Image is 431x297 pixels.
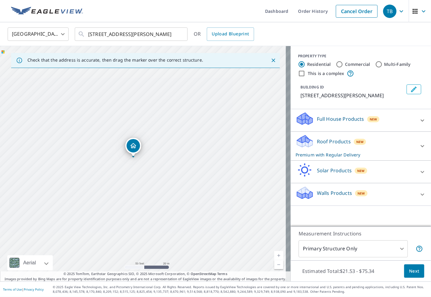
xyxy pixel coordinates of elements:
[207,27,254,41] a: Upload Blueprint
[3,287,22,292] a: Terms of Use
[357,168,365,173] span: New
[409,267,419,275] span: Next
[299,230,423,237] p: Measurement Instructions
[27,57,203,63] p: Check that the address is accurate, then drag the marker over the correct structure.
[407,84,421,94] button: Edit building 1
[404,264,424,278] button: Next
[217,271,227,276] a: Terms
[296,152,415,158] p: Premium with Regular Delivery
[370,117,377,122] span: New
[8,26,69,43] div: [GEOGRAPHIC_DATA]
[356,139,364,144] span: New
[300,84,324,90] p: BUILDING ID
[88,26,175,43] input: Search by address or latitude-longitude
[357,191,365,196] span: New
[296,163,426,181] div: Solar ProductsNew
[7,255,53,270] div: Aerial
[212,30,249,38] span: Upload Blueprint
[125,138,141,157] div: Dropped pin, building 1, Residential property, 773 Gatewood Dr Rock Hill, SC 29730
[317,189,352,197] p: Walls Products
[11,7,83,16] img: EV Logo
[191,271,216,276] a: OpenStreetMap
[317,167,352,174] p: Solar Products
[3,288,44,291] p: |
[274,251,283,260] a: Current Level 19, Zoom In
[296,112,426,129] div: Full House ProductsNew
[269,56,277,64] button: Close
[383,5,397,18] div: TB
[24,287,44,292] a: Privacy Policy
[299,240,408,257] div: Primary Structure Only
[345,61,370,67] label: Commercial
[317,115,364,123] p: Full House Products
[384,61,411,67] label: Multi-Family
[297,264,379,278] p: Estimated Total: $21.53 - $75.34
[296,134,426,158] div: Roof ProductsNewPremium with Regular Delivery
[296,186,426,203] div: Walls ProductsNew
[21,255,38,270] div: Aerial
[274,260,283,269] a: Current Level 19, Zoom Out
[298,53,424,59] div: PROPERTY TYPE
[308,70,344,77] label: This is a complex
[336,5,378,18] a: Cancel Order
[194,27,254,41] div: OR
[307,61,331,67] label: Residential
[63,271,227,277] span: © 2025 TomTom, Earthstar Geographics SIO, © 2025 Microsoft Corporation, ©
[317,138,351,145] p: Roof Products
[53,285,428,294] p: © 2025 Eagle View Technologies, Inc. and Pictometry International Corp. All Rights Reserved. Repo...
[300,92,404,99] p: [STREET_ADDRESS][PERSON_NAME]
[416,245,423,252] span: Your report will include only the primary structure on the property. For example, a detached gara...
